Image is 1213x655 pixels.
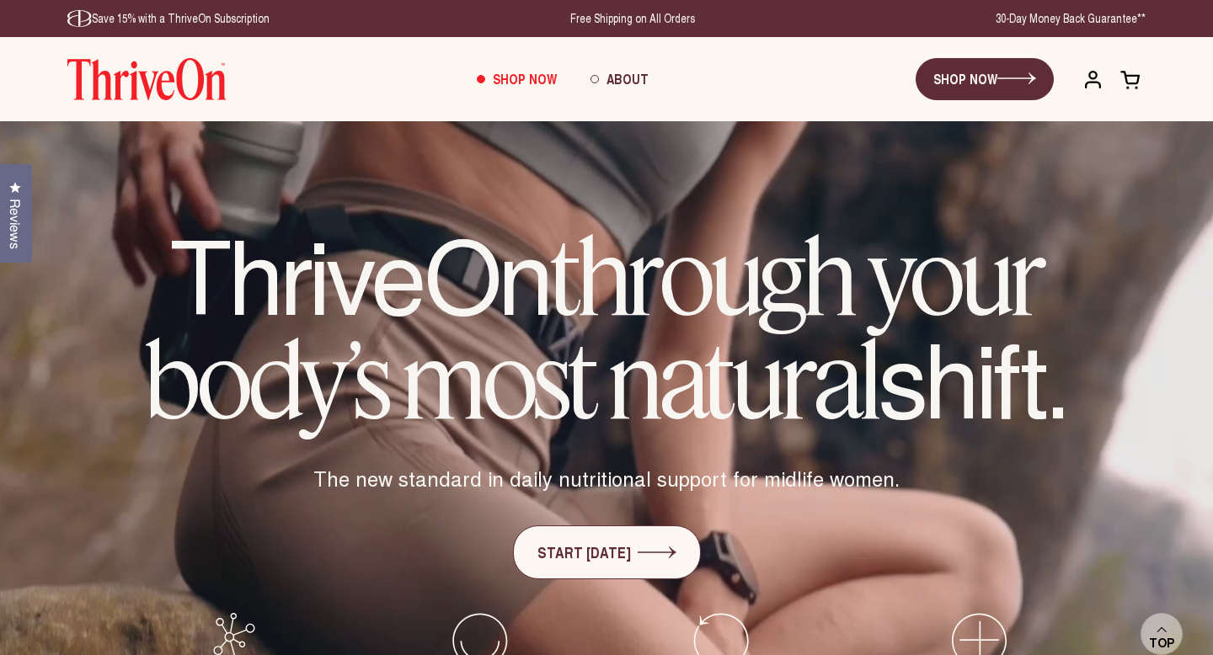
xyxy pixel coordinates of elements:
[996,10,1146,27] p: 30-Day Money Back Guarantee**
[67,10,270,27] p: Save 15% with a ThriveOn Subscription
[916,58,1054,100] a: SHOP NOW
[570,10,695,27] p: Free Shipping on All Orders
[493,69,557,88] span: Shop Now
[4,199,26,249] span: Reviews
[146,213,1044,445] em: through your body’s most natural
[101,222,1112,430] h1: ThriveOn shift.
[606,69,649,88] span: About
[574,56,665,102] a: About
[460,56,574,102] a: Shop Now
